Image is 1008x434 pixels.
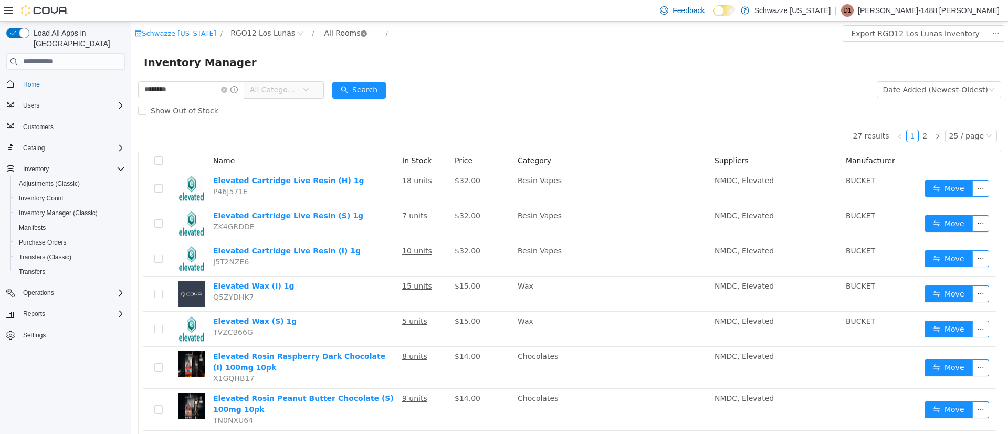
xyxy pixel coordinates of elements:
[23,310,45,318] span: Reports
[19,99,44,112] button: Users
[583,260,643,269] span: NMDC, Elevated
[382,150,579,185] td: Resin Vapes
[775,108,787,121] li: 1
[23,289,54,297] span: Operations
[82,373,262,392] a: Elevated Rosin Peanut Butter Chocolate (S) 100mg 10pk
[47,259,73,285] img: Elevated Wax (I) 1g placeholder
[382,185,579,220] td: Resin Vapes
[47,294,73,321] img: Elevated Wax (S) 1g hero shot
[23,331,46,340] span: Settings
[4,8,10,15] i: icon: shop
[856,4,873,20] button: icon: ellipsis
[15,192,68,205] a: Inventory Count
[82,236,118,245] span: J5T2NZE6
[803,112,810,118] i: icon: right
[841,229,858,246] button: icon: ellipsis
[82,166,117,174] span: P46J571E
[254,8,256,16] span: /
[793,229,842,246] button: icon: swapMove
[23,144,45,152] span: Catalog
[583,331,643,339] span: NMDC, Elevated
[82,395,122,403] span: TN0NXU64
[19,163,53,175] button: Inventory
[15,207,102,219] a: Inventory Manager (Classic)
[15,207,125,219] span: Inventory Manager (Classic)
[119,63,166,73] span: All Categories
[15,192,125,205] span: Inventory Count
[23,123,54,131] span: Customers
[19,163,125,175] span: Inventory
[2,98,129,113] button: Users
[15,266,49,278] a: Transfers
[2,162,129,176] button: Inventory
[762,108,775,121] li: Previous Page
[2,141,129,155] button: Catalog
[271,225,301,234] u: 10 units
[713,5,736,16] input: Dark Mode
[47,154,73,180] img: Elevated Cartridge Live Resin (H) 1g hero shot
[82,190,232,198] a: Elevated Cartridge Live Resin (S) 1g
[583,190,643,198] span: NMDC, Elevated
[19,308,49,320] button: Reports
[715,135,764,143] span: Manufacturer
[323,135,341,143] span: Price
[19,308,125,320] span: Reports
[99,65,107,72] i: icon: info-circle
[323,225,349,234] span: $32.00
[841,4,854,17] div: Denise-1488 Zamora
[15,177,125,190] span: Adjustments (Classic)
[386,135,420,143] span: Category
[775,109,787,120] a: 1
[4,8,85,16] a: icon: shopSchwazze [US_STATE]
[711,4,857,20] button: Export RGO12 Los Lunas Inventory
[82,353,123,361] span: X1GQHB17
[2,285,129,300] button: Operations
[15,221,50,234] a: Manifests
[19,287,58,299] button: Operations
[15,266,125,278] span: Transfers
[800,108,813,121] li: Next Page
[583,155,643,163] span: NMDC, Elevated
[47,330,73,356] img: Elevated Rosin Raspberry Dark Chocolate (I) 100mg 10pk hero shot
[201,60,255,77] button: icon: searchSearch
[47,224,73,250] img: Elevated Cartridge Live Resin (I) 1g hero shot
[841,194,858,210] button: icon: ellipsis
[793,194,842,210] button: icon: swapMove
[29,28,125,49] span: Load All Apps in [GEOGRAPHIC_DATA]
[82,155,233,163] a: Elevated Cartridge Live Resin (H) 1g
[841,380,858,397] button: icon: ellipsis
[15,221,125,234] span: Manifests
[82,225,229,234] a: Elevated Cartridge Live Resin (I) 1g
[323,190,349,198] span: $32.00
[787,108,800,121] li: 2
[793,299,842,316] button: icon: swapMove
[323,155,349,163] span: $32.00
[10,176,129,191] button: Adjustments (Classic)
[2,306,129,321] button: Reports
[90,65,96,71] i: icon: close-circle
[19,329,125,342] span: Settings
[21,5,68,16] img: Cova
[841,338,858,355] button: icon: ellipsis
[19,78,44,91] a: Home
[10,264,129,279] button: Transfers
[788,109,800,120] a: 2
[10,235,129,250] button: Purchase Orders
[673,5,705,16] span: Feedback
[99,6,164,17] span: RGO12 Los Lunas
[715,190,744,198] span: BUCKET
[23,165,49,173] span: Inventory
[15,177,84,190] a: Adjustments (Classic)
[382,367,579,409] td: Chocolates
[382,290,579,325] td: Wax
[229,9,236,15] i: icon: close-circle
[271,331,296,339] u: 8 units
[583,295,643,304] span: NMDC, Elevated
[181,8,183,16] span: /
[323,295,349,304] span: $15.00
[19,142,49,154] button: Catalog
[271,373,296,381] u: 9 units
[82,295,165,304] a: Elevated Wax (S) 1g
[10,191,129,206] button: Inventory Count
[82,271,122,280] span: Q5ZYDHK7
